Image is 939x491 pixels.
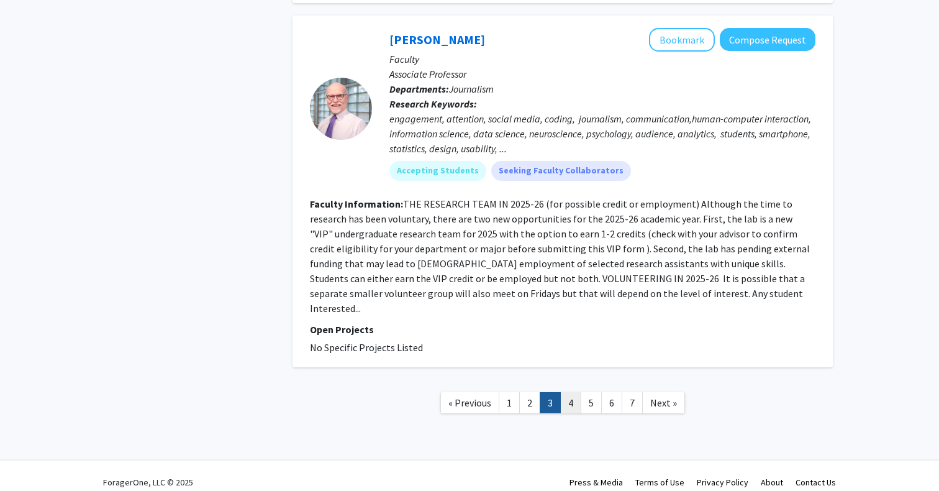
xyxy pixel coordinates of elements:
[720,28,815,51] button: Compose Request to Ronald Yaros
[761,477,783,488] a: About
[622,392,643,414] a: 7
[389,67,815,81] p: Associate Professor
[310,198,810,314] fg-read-more: THE RESEARCH TEAM IN 2025-26 (for possible credit or employment) Although the time to research ha...
[649,28,715,52] button: Add Ronald Yaros to Bookmarks
[310,341,423,354] span: No Specific Projects Listed
[560,392,581,414] a: 4
[449,83,494,95] span: Journalism
[635,477,684,488] a: Terms of Use
[448,397,491,409] span: « Previous
[581,392,602,414] a: 5
[310,198,403,210] b: Faculty Information:
[491,161,631,181] mat-chip: Seeking Faculty Collaborators
[389,32,485,47] a: [PERSON_NAME]
[650,397,677,409] span: Next »
[796,477,836,488] a: Contact Us
[389,52,815,67] p: Faculty
[293,380,833,430] nav: Page navigation
[389,111,815,156] div: engagement, attention, social media, coding, journalism, communication,human-computer interaction...
[642,392,685,414] a: Next
[499,392,520,414] a: 1
[310,322,815,337] p: Open Projects
[389,161,486,181] mat-chip: Accepting Students
[569,477,623,488] a: Press & Media
[601,392,622,414] a: 6
[389,83,449,95] b: Departments:
[389,98,477,110] b: Research Keywords:
[440,392,499,414] a: Previous
[9,435,53,482] iframe: Chat
[519,392,540,414] a: 2
[697,477,748,488] a: Privacy Policy
[540,392,561,414] a: 3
